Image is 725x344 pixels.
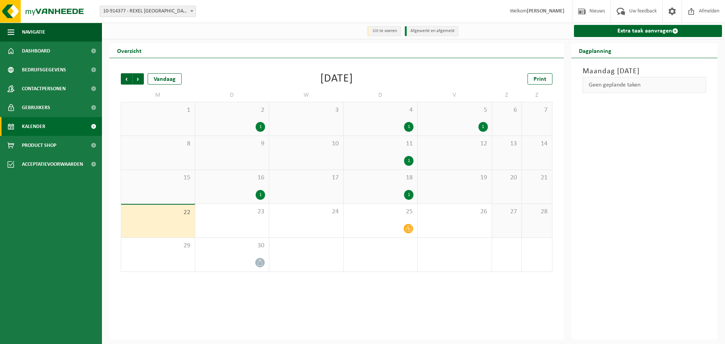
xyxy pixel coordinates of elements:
[583,66,706,77] h3: Maandag [DATE]
[421,208,488,216] span: 26
[22,98,50,117] span: Gebruikers
[583,77,706,93] div: Geen geplande taken
[273,140,339,148] span: 10
[125,140,191,148] span: 8
[22,23,45,42] span: Navigatie
[199,208,265,216] span: 23
[121,88,195,102] td: M
[195,88,270,102] td: D
[496,174,518,182] span: 20
[405,26,458,36] li: Afgewerkt en afgemeld
[492,88,522,102] td: Z
[199,140,265,148] span: 9
[121,73,132,85] span: Vorige
[273,174,339,182] span: 17
[320,73,353,85] div: [DATE]
[528,73,552,85] a: Print
[574,25,722,37] a: Extra taak aanvragen
[478,122,488,132] div: 1
[526,106,548,114] span: 7
[526,140,548,148] span: 14
[273,106,339,114] span: 3
[100,6,196,17] span: 10-914377 - REXEL BELGIUM NV - LIER
[527,8,565,14] strong: [PERSON_NAME]
[404,122,413,132] div: 1
[22,42,50,60] span: Dashboard
[344,88,418,102] td: D
[347,208,414,216] span: 25
[534,76,546,82] span: Print
[125,242,191,250] span: 29
[256,190,265,200] div: 1
[367,26,401,36] li: Uit te voeren
[22,136,56,155] span: Product Shop
[199,242,265,250] span: 30
[22,79,66,98] span: Contactpersonen
[404,190,413,200] div: 1
[404,156,413,166] div: 1
[496,106,518,114] span: 6
[199,174,265,182] span: 16
[571,43,619,58] h2: Dagplanning
[256,122,265,132] div: 1
[22,155,83,174] span: Acceptatievoorwaarden
[421,174,488,182] span: 19
[269,88,344,102] td: W
[496,140,518,148] span: 13
[347,140,414,148] span: 11
[421,106,488,114] span: 5
[125,106,191,114] span: 1
[110,43,149,58] h2: Overzicht
[522,88,552,102] td: Z
[133,73,144,85] span: Volgende
[526,208,548,216] span: 28
[199,106,265,114] span: 2
[496,208,518,216] span: 27
[125,208,191,217] span: 22
[125,174,191,182] span: 15
[347,106,414,114] span: 4
[22,117,45,136] span: Kalender
[273,208,339,216] span: 24
[22,60,66,79] span: Bedrijfsgegevens
[148,73,182,85] div: Vandaag
[418,88,492,102] td: V
[347,174,414,182] span: 18
[421,140,488,148] span: 12
[526,174,548,182] span: 21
